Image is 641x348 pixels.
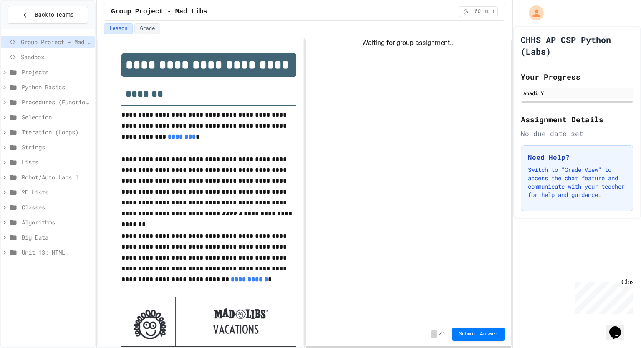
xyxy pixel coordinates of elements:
[520,3,546,23] div: My Account
[528,166,626,199] p: Switch to "Grade View" to access the chat feature and communicate with your teacher for help and ...
[22,128,91,136] span: Iteration (Loops)
[104,23,133,34] button: Lesson
[22,98,91,106] span: Procedures (Functions)
[606,315,633,340] iframe: chat widget
[521,129,633,139] div: No due date set
[22,248,91,257] span: Unit 13: HTML
[22,158,91,166] span: Lists
[22,83,91,91] span: Python Basics
[134,23,160,34] button: Grade
[8,6,88,24] button: Back to Teams
[459,331,498,338] span: Submit Answer
[306,38,512,48] div: Waiting for group assignment...
[22,143,91,151] span: Strings
[22,68,91,76] span: Projects
[443,331,446,338] span: 1
[452,328,505,341] button: Submit Answer
[35,10,73,19] span: Back to Teams
[21,38,91,46] span: Group Project - Mad Libs
[523,89,631,97] div: Ahadi Y
[111,7,207,17] span: Group Project - Mad Libs
[521,71,633,83] h2: Your Progress
[22,218,91,227] span: Algorithms
[21,53,91,61] span: Sandbox
[471,8,485,15] span: 60
[521,113,633,125] h2: Assignment Details
[521,34,633,57] h1: CHHS AP CSP Python (Labs)
[22,203,91,212] span: Classes
[22,173,91,182] span: Robot/Auto Labs 1
[439,331,442,338] span: /
[3,3,58,53] div: Chat with us now!Close
[22,113,91,121] span: Selection
[22,188,91,197] span: 2D Lists
[572,278,633,314] iframe: chat widget
[431,330,437,338] span: -
[485,8,495,15] span: min
[22,233,91,242] span: Big Data
[528,152,626,162] h3: Need Help?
